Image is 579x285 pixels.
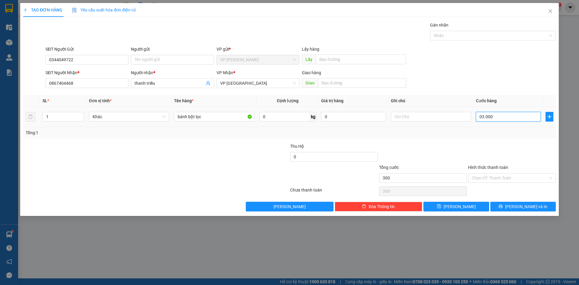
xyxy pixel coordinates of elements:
[335,202,422,211] button: deleteXóa Thông tin
[542,3,559,20] button: Close
[220,55,296,64] span: VP Phan Thiết
[490,202,556,211] button: printer[PERSON_NAME] và In
[321,98,343,103] span: Giá trị hàng
[316,55,406,64] input: Dọc đường
[505,203,547,210] span: [PERSON_NAME] và In
[46,69,128,76] div: SĐT Người Nhận
[444,203,476,210] span: [PERSON_NAME]
[362,204,366,209] span: delete
[72,8,136,12] span: Yêu cầu xuất hóa đơn điện tử
[46,46,128,52] div: SĐT Người Gửi
[131,46,214,52] div: Người gửi
[89,98,112,103] span: Đơn vị tính
[277,98,299,103] span: Định lượng
[302,70,321,75] span: Giao hàng
[391,112,471,122] input: Ghi Chú
[423,202,489,211] button: save[PERSON_NAME]
[43,98,47,103] span: SL
[369,203,395,210] span: Xóa Thông tin
[302,47,319,52] span: Lấy hàng
[23,8,27,12] span: plus
[174,98,194,103] span: Tên hàng
[274,203,306,210] span: [PERSON_NAME]
[302,55,316,64] span: Lấy
[430,23,448,27] label: Gán nhãn
[290,144,304,149] span: Thu Hộ
[26,129,223,136] div: Tổng: 1
[388,95,473,107] th: Ghi chú
[246,202,334,211] button: [PERSON_NAME]
[310,112,316,122] span: kg
[321,112,386,122] input: 0
[289,187,378,197] div: Chưa thanh toán
[23,8,62,12] span: TẠO ĐƠN HÀNG
[468,165,508,170] label: Hình thức thanh toán
[546,114,553,119] span: plus
[548,9,553,14] span: close
[498,204,503,209] span: printer
[72,8,77,13] img: icon
[379,165,399,170] span: Tổng cước
[220,79,296,88] span: VP Đà Lạt
[318,78,406,88] input: Dọc đường
[206,81,210,86] span: user-add
[437,204,441,209] span: save
[217,70,233,75] span: VP Nhận
[546,112,553,122] button: plus
[302,78,318,88] span: Giao
[174,112,254,122] input: VD: Bàn, Ghế
[93,112,166,121] span: Khác
[131,69,214,76] div: Người nhận
[26,112,35,122] button: delete
[476,98,497,103] span: Cước hàng
[217,46,299,52] div: VP gửi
